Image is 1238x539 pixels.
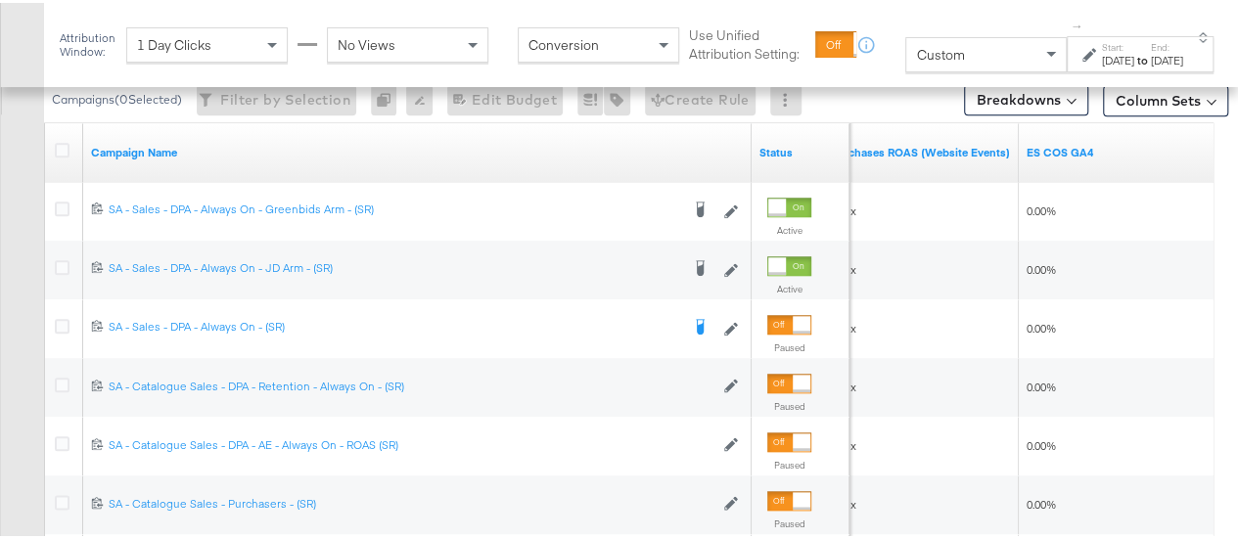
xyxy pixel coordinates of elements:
[109,257,679,273] div: SA - Sales - DPA - Always On - JD Arm - (SR)
[338,33,395,51] span: No Views
[1102,50,1134,66] div: [DATE]
[109,316,679,336] a: SA - Sales - DPA - Always On - (SR)
[109,493,713,509] div: SA - Catalogue Sales - Purchasers - (SR)
[767,515,811,527] label: Paused
[767,280,811,292] label: Active
[52,88,182,106] div: Campaigns ( 0 Selected)
[109,493,713,510] a: SA - Catalogue Sales - Purchasers - (SR)
[767,221,811,234] label: Active
[109,316,679,332] div: SA - Sales - DPA - Always On - (SR)
[109,376,713,391] div: SA - Catalogue Sales - DPA - Retention - Always On - (SR)
[1027,377,1056,391] span: 0.00%
[759,142,842,157] a: Shows the current state of your Ad Campaign.
[689,23,807,60] label: Use Unified Attribution Setting:
[1027,259,1056,274] span: 0.00%
[1027,494,1056,509] span: 0.00%
[109,199,679,218] a: SA - Sales - DPA - Always On - Greenbids Arm - (SR)
[767,338,811,351] label: Paused
[109,257,679,277] a: SA - Sales - DPA - Always On - JD Arm - (SR)
[1027,435,1056,450] span: 0.00%
[1134,50,1151,65] strong: to
[109,434,713,450] div: SA - Catalogue Sales - DPA - AE - Always On - ROAS (SR)
[371,81,406,112] div: 0
[767,397,811,410] label: Paused
[1027,201,1056,215] span: 0.00%
[137,33,211,51] span: 1 Day Clicks
[1102,38,1134,51] label: Start:
[528,33,599,51] span: Conversion
[1027,142,1207,157] a: ES COS GA4
[1151,38,1183,51] label: End:
[109,199,679,214] div: SA - Sales - DPA - Always On - Greenbids Arm - (SR)
[964,81,1088,112] button: Breakdowns
[767,456,811,469] label: Paused
[1069,21,1087,27] span: ↑
[916,43,964,61] span: Custom
[1027,318,1056,333] span: 0.00%
[59,28,116,56] div: Attribution Window:
[109,434,713,451] a: SA - Catalogue Sales - DPA - AE - Always On - ROAS (SR)
[91,142,744,157] a: Your campaign name.
[831,142,1011,157] a: The total value of the purchase actions divided by spend tracked by your Custom Audience pixel on...
[109,376,713,392] a: SA - Catalogue Sales - DPA - Retention - Always On - (SR)
[1151,50,1183,66] div: [DATE]
[1103,82,1228,113] button: Column Sets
